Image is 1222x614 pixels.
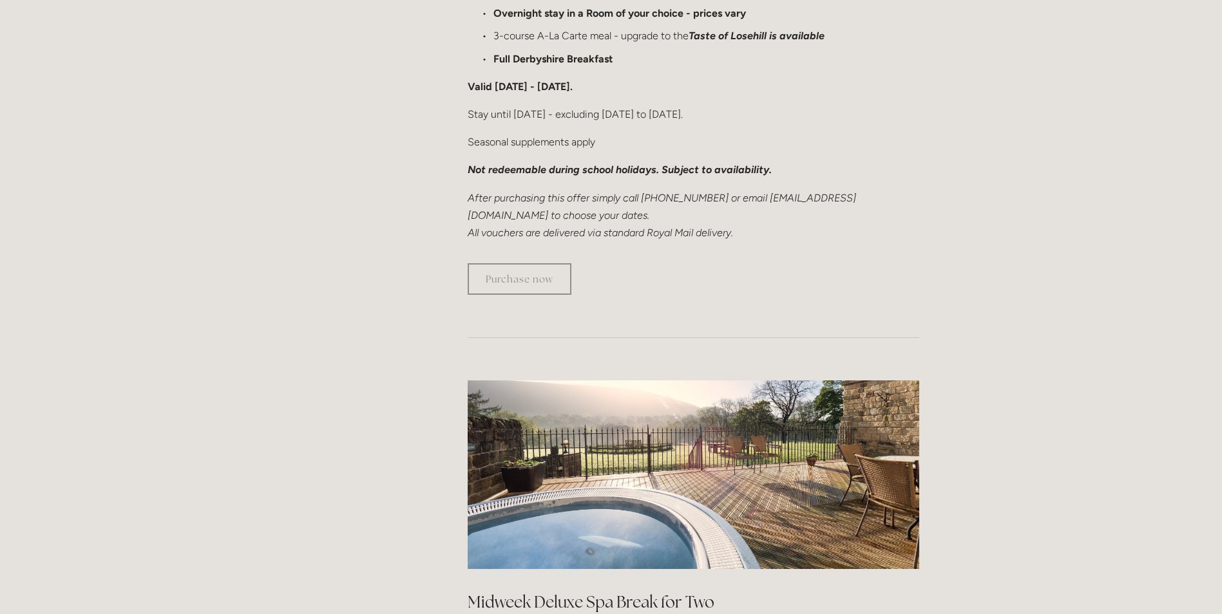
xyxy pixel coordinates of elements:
[468,106,919,123] p: Stay until [DATE] - excluding [DATE] to [DATE].
[468,263,571,295] a: Purchase now
[493,27,919,44] p: 3-course A-La Carte meal - upgrade to the
[689,30,825,42] em: Taste of Losehill is available
[468,133,919,151] p: Seasonal supplements apply
[468,163,772,176] em: Not redeemable during school holidays. Subject to availability.
[468,192,856,239] em: After purchasing this offer simply call [PHONE_NUMBER] or email [EMAIL_ADDRESS][DOMAIN_NAME] to c...
[493,7,746,19] strong: Overnight stay in a Room of your choice - prices vary
[468,380,919,569] img: view of a jacuzzi at Losehill Hotel
[493,53,613,65] strong: Full Derbyshire Breakfast
[468,591,919,613] h2: Midweek Deluxe Spa Break for Two
[468,80,573,93] strong: Valid [DATE] - [DATE].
